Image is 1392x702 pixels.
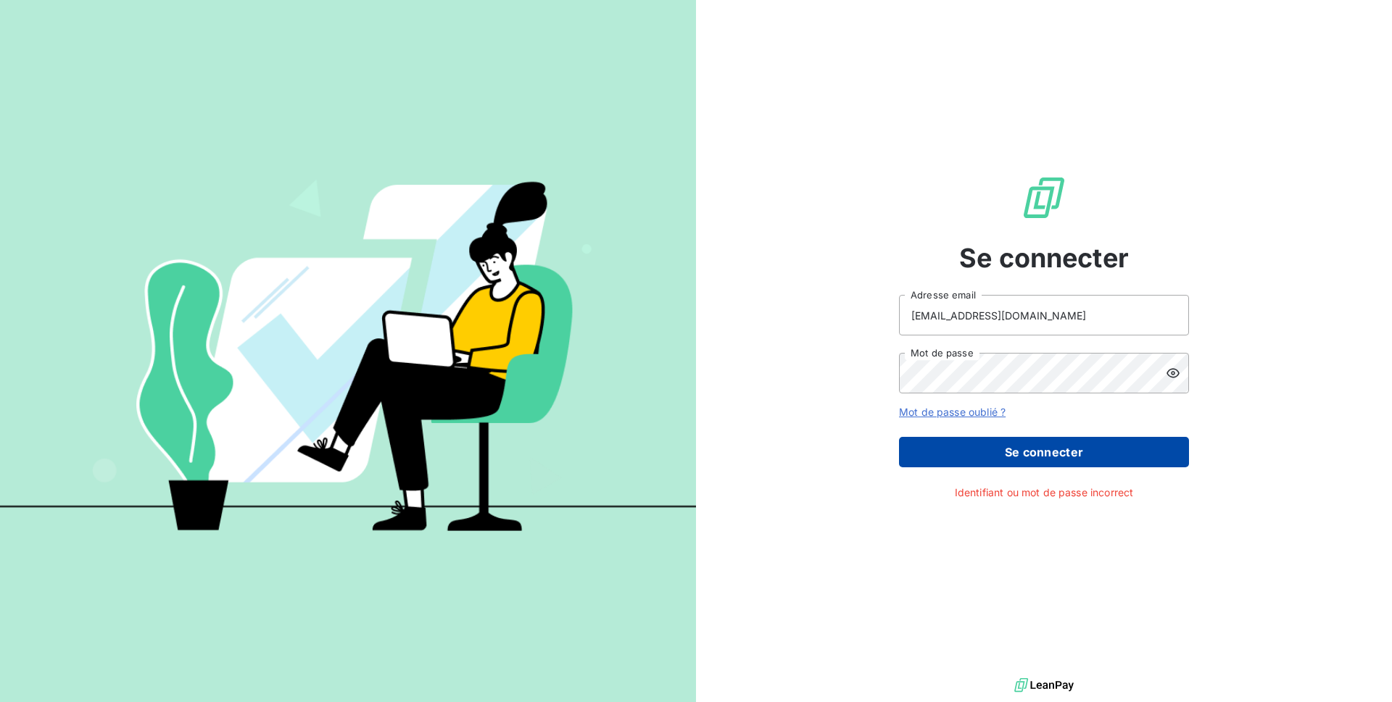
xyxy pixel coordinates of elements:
[1021,175,1067,221] img: Logo LeanPay
[899,406,1006,418] a: Mot de passe oublié ?
[955,485,1134,500] span: Identifiant ou mot de passe incorrect
[1014,674,1074,696] img: logo
[899,295,1189,335] input: placeholder
[899,437,1189,467] button: Se connecter
[959,238,1129,277] span: Se connecter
